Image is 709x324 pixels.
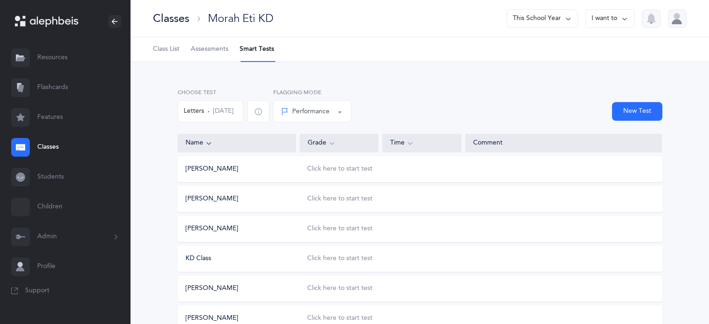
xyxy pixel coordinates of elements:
label: Flagging Mode [273,88,351,97]
button: [PERSON_NAME] [186,314,238,323]
button: Letters [DATE] [178,100,243,123]
div: Name [186,138,288,148]
div: Time [390,138,454,148]
button: New Test [612,102,662,121]
button: KD Class [186,254,211,263]
button: This School Year [507,9,578,28]
div: Click here to start test [307,165,372,174]
span: Letters [184,107,204,116]
span: Support [25,286,49,296]
span: Assessments [191,45,228,54]
button: [PERSON_NAME] [186,284,238,293]
div: Classes [153,11,189,26]
button: Performance [273,100,351,123]
div: Grade [308,138,371,148]
div: Performance [281,107,330,117]
button: [PERSON_NAME] [186,224,238,234]
button: [PERSON_NAME] [186,165,238,174]
div: Click here to start test [307,284,372,293]
button: I want to [585,9,634,28]
button: [PERSON_NAME] [186,194,238,204]
label: Choose Test [178,88,243,97]
div: Click here to start test [307,194,372,204]
div: Comment [473,138,654,148]
div: Morah Eti KD [208,11,274,26]
div: Click here to start test [307,314,372,323]
div: Click here to start test [307,254,372,263]
span: Class List [153,45,179,54]
div: Click here to start test [307,224,372,234]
